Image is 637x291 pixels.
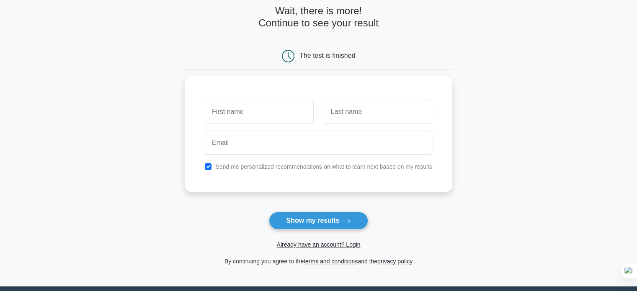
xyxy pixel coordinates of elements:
[205,131,432,155] input: Email
[377,258,413,265] a: privacy policy
[299,52,355,59] div: The test is finished
[304,258,358,265] a: terms and conditions
[269,212,368,229] button: Show my results
[205,100,313,124] input: First name
[215,163,432,170] label: Send me personalized recommendations on what to learn next based on my results
[185,5,452,29] h4: Wait, there is more! Continue to see your result
[324,100,432,124] input: Last name
[180,256,457,266] div: By continuing you agree to the and the
[276,241,360,248] a: Already have an account? Login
